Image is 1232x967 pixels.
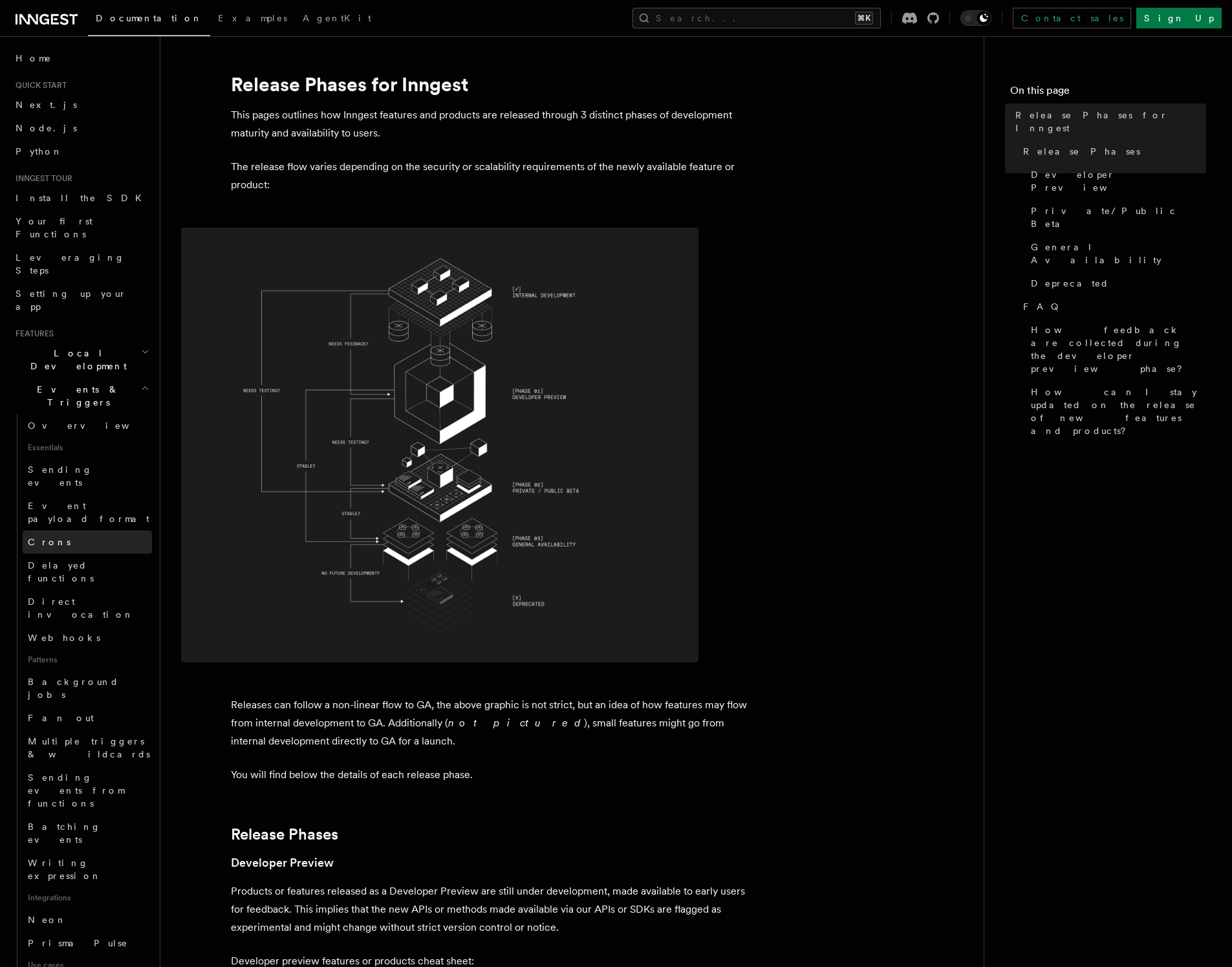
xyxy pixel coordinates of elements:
[23,851,152,887] a: Writing expression
[28,736,150,759] span: Multiple triggers & wildcards
[28,560,94,583] span: Delayed functions
[23,590,152,626] a: Direct invocation
[23,706,152,730] a: Fan out
[1031,323,1206,375] span: How feedback are collected during the developer preview phase?
[632,8,881,28] button: Search...⌘K
[1026,380,1206,442] a: How can I stay updated on the release of new features and products?
[303,13,371,23] span: AgentKit
[1026,272,1206,295] a: Deprecated
[28,915,67,925] span: Neon
[23,766,152,815] a: Sending events from functions
[1023,300,1065,313] span: FAQ
[23,437,152,458] span: Essentials
[23,670,152,706] a: Background jobs
[23,626,152,649] a: Webhooks
[23,414,152,437] a: Overview
[231,696,748,750] p: Releases can follow a non-linear flow to GA, the above graphic is not strict, but an idea of how ...
[181,228,698,662] img: Inngest Release Phases
[1031,241,1206,266] span: General Availability
[10,347,141,373] span: Local Development
[1010,103,1206,140] a: Release Phases for Inngest
[28,537,70,547] span: Crons
[23,908,152,931] a: Neon
[10,383,141,409] span: Events & Triggers
[16,123,77,133] span: Node.js
[210,4,295,35] a: Examples
[1010,83,1206,103] h4: On this page
[1018,295,1206,318] a: FAQ
[295,4,379,35] a: AgentKit
[28,677,119,700] span: Background jobs
[23,730,152,766] a: Multiple triggers & wildcards
[28,938,128,948] span: Prisma Pulse
[1015,109,1206,135] span: Release Phases for Inngest
[1136,8,1222,28] a: Sign Up
[10,329,54,339] span: Features
[855,12,873,25] kbd: ⌘K
[218,13,287,23] span: Examples
[231,766,748,784] p: You will find below the details of each release phase.
[28,858,102,881] span: Writing expression
[23,815,152,851] a: Batching events
[10,282,152,318] a: Setting up your app
[1026,318,1206,380] a: How feedback are collected during the developer preview phase?
[28,821,101,845] span: Batching events
[28,633,100,643] span: Webhooks
[231,106,748,142] p: This pages outlines how Inngest features and products are released through 3 distinct phases of d...
[1031,168,1206,194] span: Developer Preview
[1018,140,1206,163] a: Release Phases
[28,596,134,620] span: Direct invocation
[1031,386,1206,437] span: How can I stay updated on the release of new features and products?
[10,342,152,378] button: Local Development
[448,717,584,729] em: not pictured
[10,116,152,140] a: Node.js
[28,464,92,488] span: Sending events
[231,825,338,843] a: Release Phases
[16,52,52,65] span: Home
[10,93,152,116] a: Next.js
[23,649,152,670] span: Patterns
[10,140,152,163] a: Python
[96,13,202,23] span: Documentation
[231,158,748,194] p: The release flow varies depending on the security or scalability requirements of the newly availa...
[1013,8,1131,28] a: Contact sales
[1026,163,1206,199] a: Developer Preview
[28,420,161,431] span: Overview
[16,252,125,276] span: Leveraging Steps
[16,193,149,203] span: Install the SDK
[10,173,72,184] span: Inngest tour
[23,887,152,908] span: Integrations
[28,713,94,723] span: Fan out
[16,216,92,239] span: Your first Functions
[10,210,152,246] a: Your first Functions
[1026,199,1206,235] a: Private/Public Beta
[231,882,748,937] p: Products or features released as a Developer Preview are still under development, made available ...
[10,378,152,414] button: Events & Triggers
[23,530,152,554] a: Crons
[1031,204,1206,230] span: Private/Public Beta
[1023,145,1140,158] span: Release Phases
[10,80,67,91] span: Quick start
[231,854,334,872] a: Developer Preview
[960,10,991,26] button: Toggle dark mode
[88,4,210,36] a: Documentation
[28,501,149,524] span: Event payload format
[23,931,152,955] a: Prisma Pulse
[23,458,152,494] a: Sending events
[16,146,63,157] span: Python
[10,47,152,70] a: Home
[23,554,152,590] a: Delayed functions
[16,100,77,110] span: Next.js
[1026,235,1206,272] a: General Availability
[28,772,124,809] span: Sending events from functions
[231,72,748,96] h1: Release Phases for Inngest
[23,494,152,530] a: Event payload format
[10,186,152,210] a: Install the SDK
[1031,277,1109,290] span: Deprecated
[16,288,127,312] span: Setting up your app
[10,246,152,282] a: Leveraging Steps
